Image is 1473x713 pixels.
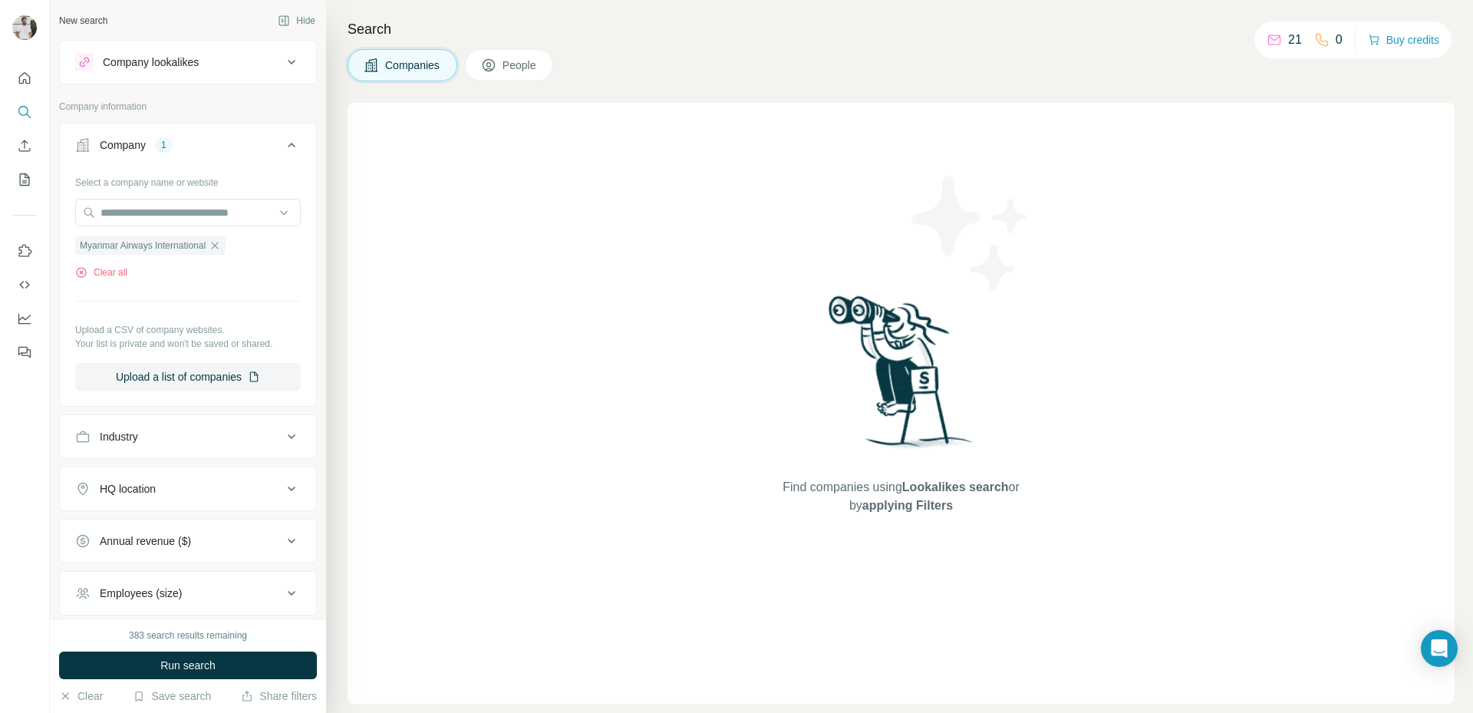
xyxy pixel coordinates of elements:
button: Enrich CSV [12,132,37,160]
button: Run search [59,652,317,679]
button: Dashboard [12,305,37,332]
button: Company1 [60,127,316,170]
div: Company lookalikes [103,54,199,70]
div: Employees (size) [100,586,182,601]
div: Open Intercom Messenger [1421,630,1458,667]
div: Select a company name or website [75,170,301,190]
img: Surfe Illustration - Stars [901,164,1040,302]
div: Company [100,137,146,153]
div: HQ location [100,481,156,497]
div: 383 search results remaining [129,629,247,642]
img: Avatar [12,15,37,40]
button: Hide [267,9,326,32]
button: HQ location [60,470,316,507]
button: Share filters [241,688,317,704]
button: Use Surfe on LinkedIn [12,237,37,265]
button: Clear all [75,266,127,279]
span: Lookalikes search [902,480,1009,493]
div: 1 [155,138,173,152]
h4: Search [348,18,1455,40]
span: Myanmar Airways International [80,239,206,253]
button: Industry [60,418,316,455]
button: Feedback [12,338,37,366]
p: 0 [1336,31,1343,49]
p: 21 [1288,31,1302,49]
button: Buy credits [1368,29,1439,51]
span: applying Filters [862,499,953,512]
button: Use Surfe API [12,271,37,299]
button: Quick start [12,64,37,92]
div: New search [59,14,107,28]
button: Save search [133,688,211,704]
span: People [503,58,538,73]
span: Find companies using or by [778,478,1023,515]
span: Companies [385,58,441,73]
img: Surfe Illustration - Woman searching with binoculars [822,292,981,463]
p: Upload a CSV of company websites. [75,323,301,337]
p: Your list is private and won't be saved or shared. [75,337,301,351]
button: Annual revenue ($) [60,523,316,560]
button: Upload a list of companies [75,363,301,391]
span: Run search [160,658,216,673]
div: Industry [100,429,138,444]
div: Annual revenue ($) [100,533,191,549]
button: Employees (size) [60,575,316,612]
button: Search [12,98,37,126]
p: Company information [59,100,317,114]
button: My lists [12,166,37,193]
button: Clear [59,688,103,704]
button: Company lookalikes [60,44,316,81]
